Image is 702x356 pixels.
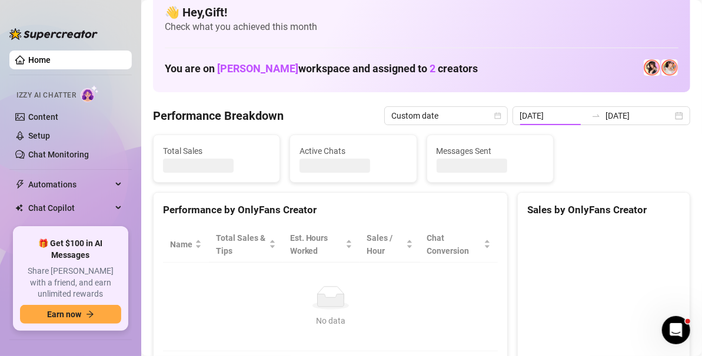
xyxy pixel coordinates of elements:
span: Share [PERSON_NAME] with a friend, and earn unlimited rewards [20,266,121,300]
a: Chat Monitoring [28,150,89,159]
th: Total Sales & Tips [209,227,283,263]
span: [PERSON_NAME] [217,62,298,75]
span: Total Sales [163,145,270,157]
th: Name [163,227,209,263]
span: Chat Copilot [28,199,112,217]
h4: 👋 Hey, Gift ! [165,4,678,21]
span: Custom date [391,107,501,125]
h4: Performance Breakdown [153,108,284,124]
span: Sales / Hour [367,231,403,257]
span: Total Sales & Tips [216,231,267,257]
input: Start date [520,109,587,122]
span: Earn now [47,310,81,319]
span: Chat Conversion [427,231,482,257]
span: to [591,111,601,120]
input: End date [605,109,673,122]
th: Chat Conversion [420,227,498,263]
a: Setup [28,131,50,140]
img: 𝖍𝖔𝖑𝖑𝖞 [661,59,678,76]
span: Automations [28,175,112,194]
div: No data [175,314,486,327]
a: Home [28,55,51,65]
iframe: Intercom live chat [662,316,690,344]
div: Performance by OnlyFans Creator [163,202,498,218]
h1: You are on workspace and assigned to creators [165,62,478,75]
span: arrow-right [86,310,94,318]
img: Holly [644,59,660,76]
span: calendar [494,112,501,119]
img: AI Chatter [81,85,99,102]
th: Sales / Hour [360,227,420,263]
button: Earn nowarrow-right [20,305,121,324]
div: Est. Hours Worked [290,231,344,257]
a: Content [28,112,58,122]
span: Name [170,238,192,251]
img: Chat Copilot [15,204,23,212]
span: 🎁 Get $100 in AI Messages [20,238,121,261]
img: logo-BBDzfeDw.svg [9,28,98,40]
span: Messages Sent [437,145,544,157]
span: swap-right [591,111,601,120]
div: Sales by OnlyFans Creator [527,202,680,218]
span: Check what you achieved this month [165,21,678,33]
span: Izzy AI Chatter [16,90,76,101]
span: Active Chats [300,145,407,157]
span: 2 [430,62,435,75]
span: thunderbolt [15,180,25,189]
